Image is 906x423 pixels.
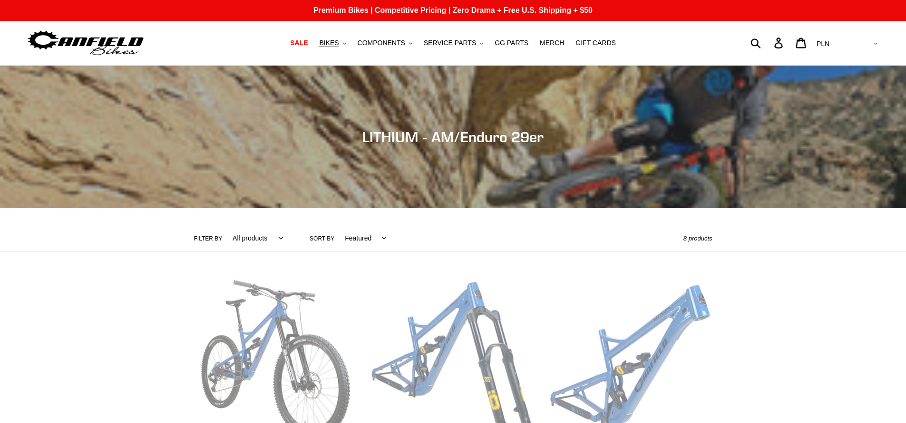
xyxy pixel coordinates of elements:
[490,37,533,49] a: GG PARTS
[424,39,476,47] span: SERVICE PARTS
[290,39,308,47] span: SALE
[495,39,528,47] span: GG PARTS
[319,39,339,47] span: BIKES
[285,37,312,49] a: SALE
[575,39,616,47] span: GIFT CARDS
[314,37,351,49] button: BIKES
[571,37,621,49] a: GIFT CARDS
[535,37,569,49] a: MERCH
[419,37,488,49] button: SERVICE PARTS
[540,39,564,47] span: MERCH
[26,28,145,58] img: Canfield Bikes
[756,32,780,53] input: Search
[358,39,405,47] span: COMPONENTS
[683,235,712,242] span: 8 products
[353,37,417,49] button: COMPONENTS
[310,234,334,243] label: Sort by
[362,128,544,145] span: LITHIUM - AM/Enduro 29er
[194,234,223,243] label: Filter by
